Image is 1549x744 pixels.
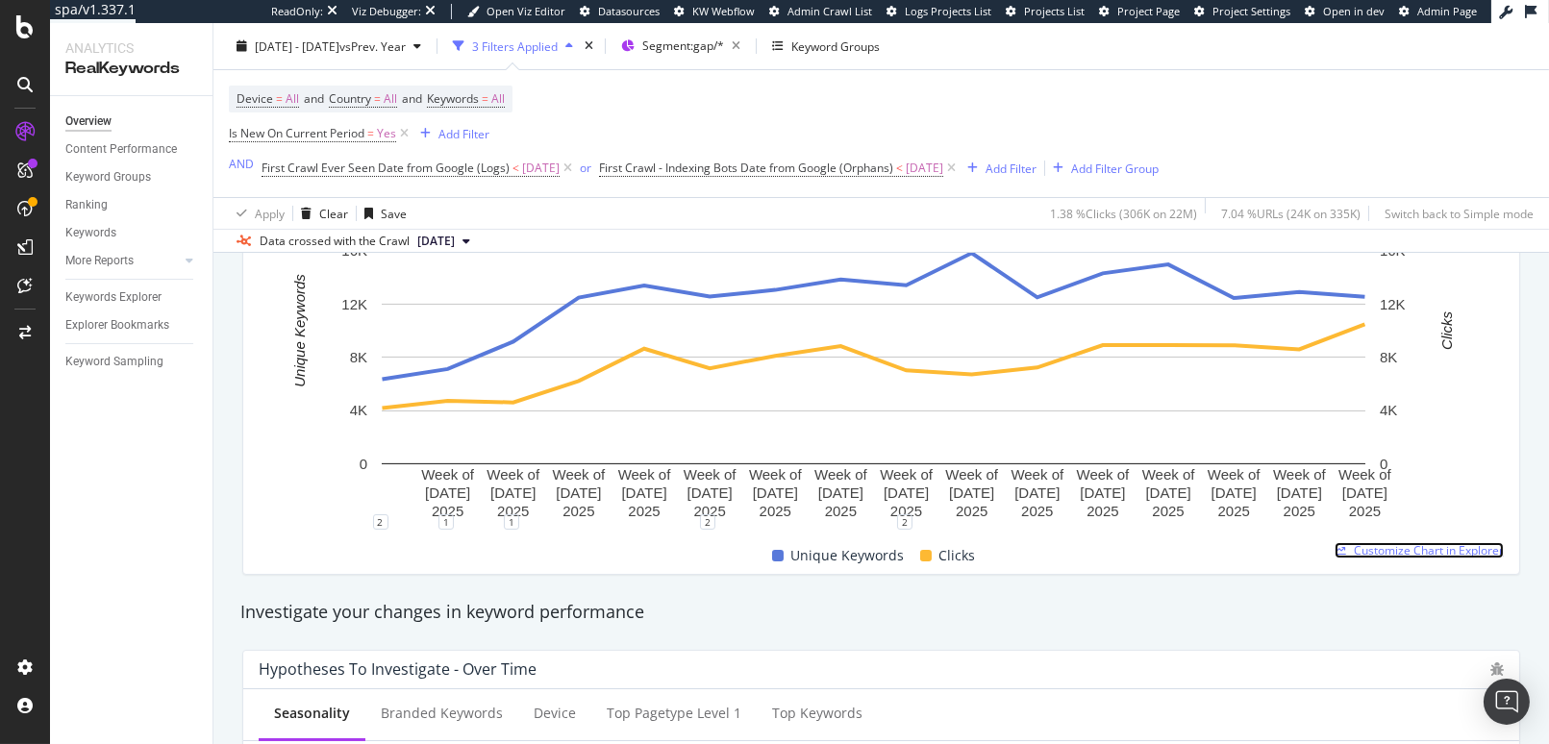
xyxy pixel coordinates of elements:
div: Branded Keywords [381,704,503,723]
span: Customize Chart in Explorer [1354,542,1504,558]
button: [DATE] - [DATE]vsPrev. Year [229,31,429,62]
svg: A chart. [259,187,1488,522]
text: Week of [421,466,475,483]
div: Clear [319,205,348,221]
text: [DATE] [490,484,536,501]
a: Keyword Groups [65,167,199,187]
text: 2025 [628,503,660,519]
a: Customize Chart in Explorer [1335,542,1504,558]
div: Overview [65,112,112,132]
text: 2025 [825,503,857,519]
span: Yes [377,120,396,147]
span: Admin Page [1417,4,1477,18]
button: [DATE] [410,230,478,253]
text: 2025 [1021,503,1053,519]
text: Unique Keywords [291,274,308,387]
div: or [580,160,591,176]
a: More Reports [65,251,180,271]
text: [DATE] [1014,484,1060,501]
span: Datasources [598,4,660,18]
button: Apply [229,198,285,229]
button: Add Filter [412,122,489,145]
span: Segment: gap/* [642,37,724,54]
text: 16K [341,242,367,259]
text: [DATE] [1277,484,1322,501]
span: < [896,160,903,176]
div: 2 [897,514,912,530]
text: 12K [1380,296,1406,312]
text: 0 [360,456,367,472]
text: Week of [749,466,803,483]
div: Content Performance [65,139,177,160]
text: 2025 [1218,503,1250,519]
span: All [384,86,397,112]
div: Add Filter Group [1071,160,1159,176]
text: 2025 [1349,503,1381,519]
text: Week of [684,466,737,483]
text: 2025 [956,503,987,519]
text: 4K [350,402,367,418]
div: Keyword Groups [791,37,880,54]
span: Unique Keywords [791,544,905,567]
text: [DATE] [818,484,863,501]
span: Open in dev [1323,4,1385,18]
div: Apply [255,205,285,221]
button: Keyword Groups [764,31,887,62]
span: = [367,125,374,141]
a: Keywords Explorer [65,287,199,308]
div: 1.38 % Clicks ( 306K on 22M ) [1050,205,1197,221]
text: [DATE] [753,484,798,501]
div: Viz Debugger: [352,4,421,19]
a: Datasources [580,4,660,19]
span: Project Settings [1212,4,1290,18]
a: Overview [65,112,199,132]
a: Keyword Sampling [65,352,199,372]
button: Switch back to Simple mode [1377,198,1534,229]
button: AND [229,155,254,173]
span: = [276,90,283,107]
span: = [374,90,381,107]
button: Add Filter [960,157,1037,180]
text: [DATE] [556,484,601,501]
text: Week of [1011,466,1064,483]
div: AND [229,156,254,172]
span: < [512,160,519,176]
text: Week of [487,466,540,483]
div: Ranking [65,195,108,215]
span: Keywords [427,90,479,107]
div: ReadOnly: [271,4,323,19]
div: 1 [504,514,519,530]
text: [DATE] [949,484,994,501]
span: = [482,90,488,107]
text: Week of [1208,466,1262,483]
text: Week of [1338,466,1392,483]
text: Week of [1273,466,1327,483]
text: Week of [880,466,934,483]
div: Hypotheses to Investigate - Over Time [259,659,537,679]
div: Top pagetype Level 1 [607,704,741,723]
span: [DATE] - [DATE] [255,37,339,54]
a: Project Settings [1194,4,1290,19]
text: 2025 [760,503,791,519]
span: Is New On Current Period [229,125,364,141]
span: [DATE] [522,155,560,182]
text: 2025 [432,503,463,519]
text: 8K [1380,349,1397,365]
div: Analytics [65,38,197,58]
div: Keyword Groups [65,167,151,187]
a: Explorer Bookmarks [65,315,199,335]
text: [DATE] [1342,484,1387,501]
text: [DATE] [687,484,733,501]
div: Top Keywords [772,704,862,723]
a: Admin Crawl List [769,4,872,19]
button: or [580,159,591,177]
div: 7.04 % URLs ( 24K on 335K ) [1221,205,1361,221]
span: All [286,86,299,112]
a: Projects List [1006,4,1085,19]
div: Keywords [65,223,116,243]
span: Open Viz Editor [487,4,565,18]
button: Save [357,198,407,229]
a: Open Viz Editor [467,4,565,19]
button: 3 Filters Applied [445,31,581,62]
